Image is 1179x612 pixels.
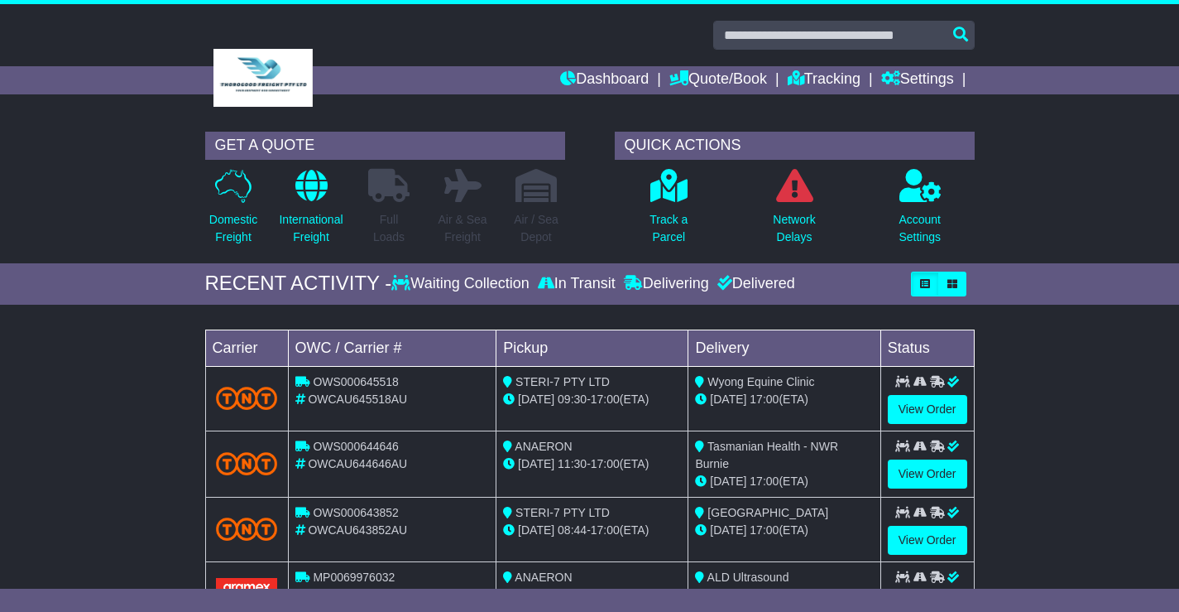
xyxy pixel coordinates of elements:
[591,523,620,537] span: 17:00
[772,168,816,255] a: NetworkDelays
[695,522,873,539] div: (ETA)
[216,518,278,540] img: TNT_Domestic.png
[313,375,399,388] span: OWS000645518
[313,506,399,519] span: OWS000643852
[888,526,967,555] a: View Order
[695,586,873,604] div: (ETA)
[707,375,814,388] span: Wyong Equine Clinic
[750,475,779,488] span: 17:00
[288,330,496,366] td: OWC / Carrier #
[534,275,620,293] div: In Transit
[391,275,533,293] div: Waiting Collection
[205,272,392,296] div: RECENT ACTIVITY -
[209,211,257,246] p: Domestic Freight
[558,588,587,601] span: 09:00
[888,395,967,424] a: View Order
[558,523,587,537] span: 08:44
[518,457,554,470] span: [DATE]
[313,571,395,584] span: MP0069976032
[560,66,649,94] a: Dashboard
[216,452,278,475] img: TNT_Domestic.png
[881,66,954,94] a: Settings
[649,168,688,255] a: Track aParcel
[518,523,554,537] span: [DATE]
[710,523,746,537] span: [DATE]
[208,168,258,255] a: DomesticFreight
[615,132,975,160] div: QUICK ACTIONS
[518,588,554,601] span: [DATE]
[438,211,486,246] p: Air & Sea Freight
[216,578,278,609] img: Aramex.png
[496,330,688,366] td: Pickup
[518,393,554,406] span: [DATE]
[713,275,795,293] div: Delivered
[710,588,746,601] span: [DATE]
[750,523,779,537] span: 17:00
[308,588,407,601] span: OWCAU642531AU
[695,391,873,408] div: (ETA)
[710,475,746,488] span: [DATE]
[558,457,587,470] span: 11:30
[313,440,399,453] span: OWS000644646
[503,391,681,408] div: - (ETA)
[899,211,941,246] p: Account Settings
[515,506,610,519] span: STERI-7 PTY LTD
[308,457,407,470] span: OWCAU644646AU
[669,66,767,94] a: Quote/Book
[503,586,681,604] div: - (ETA)
[503,522,681,539] div: - (ETA)
[649,211,688,246] p: Track a Parcel
[591,588,620,601] span: 17:00
[558,393,587,406] span: 09:30
[278,168,343,255] a: InternationalFreight
[279,211,343,246] p: International Freight
[898,168,942,255] a: AccountSettings
[368,211,410,246] p: Full Loads
[688,330,880,366] td: Delivery
[750,588,779,601] span: 17:00
[216,387,278,409] img: TNT_Domestic.png
[788,66,860,94] a: Tracking
[710,393,746,406] span: [DATE]
[591,393,620,406] span: 17:00
[707,506,828,519] span: [GEOGRAPHIC_DATA]
[503,455,681,473] div: - (ETA)
[888,460,967,489] a: View Order
[707,571,789,584] span: ALD Ultrasound
[515,571,572,584] span: ANAERON
[308,523,407,537] span: OWCAU643852AU
[880,330,974,366] td: Status
[515,440,572,453] span: ANAERON
[620,275,713,293] div: Delivering
[308,393,407,406] span: OWCAU645518AU
[773,211,815,246] p: Network Delays
[591,457,620,470] span: 17:00
[514,211,558,246] p: Air / Sea Depot
[695,440,838,470] span: Tasmanian Health - NWR Burnie
[205,132,565,160] div: GET A QUOTE
[695,473,873,490] div: (ETA)
[515,375,610,388] span: STERI-7 PTY LTD
[205,330,288,366] td: Carrier
[750,393,779,406] span: 17:00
